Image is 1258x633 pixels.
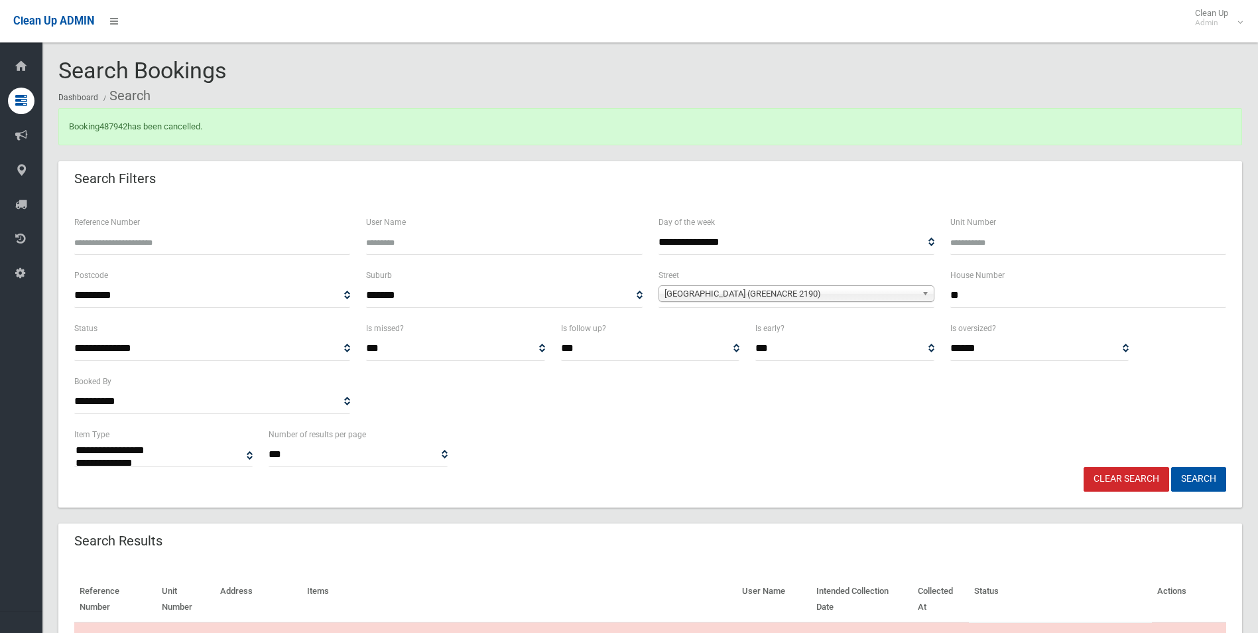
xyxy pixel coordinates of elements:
[100,84,151,108] li: Search
[58,93,98,102] a: Dashboard
[58,108,1242,145] div: Booking has been cancelled.
[74,374,111,389] label: Booked By
[74,577,157,622] th: Reference Number
[1195,18,1228,28] small: Admin
[755,321,785,336] label: Is early?
[950,215,996,230] label: Unit Number
[950,321,996,336] label: Is oversized?
[215,577,302,622] th: Address
[58,528,178,554] header: Search Results
[659,268,679,283] label: Street
[1188,8,1241,28] span: Clean Up
[366,215,406,230] label: User Name
[74,427,109,442] label: Item Type
[302,577,737,622] th: Items
[737,577,811,622] th: User Name
[366,321,404,336] label: Is missed?
[58,166,172,192] header: Search Filters
[366,268,392,283] label: Suburb
[269,427,366,442] label: Number of results per page
[157,577,215,622] th: Unit Number
[58,57,227,84] span: Search Bookings
[912,577,969,622] th: Collected At
[659,215,715,230] label: Day of the week
[664,286,916,302] span: [GEOGRAPHIC_DATA] (GREENACRE 2190)
[13,15,94,27] span: Clean Up ADMIN
[74,215,140,230] label: Reference Number
[1152,577,1226,622] th: Actions
[74,268,108,283] label: Postcode
[561,321,606,336] label: Is follow up?
[1084,467,1169,492] a: Clear Search
[950,268,1005,283] label: House Number
[1171,467,1226,492] button: Search
[969,577,1152,622] th: Status
[74,321,97,336] label: Status
[811,577,912,622] th: Intended Collection Date
[99,121,127,131] a: 487942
